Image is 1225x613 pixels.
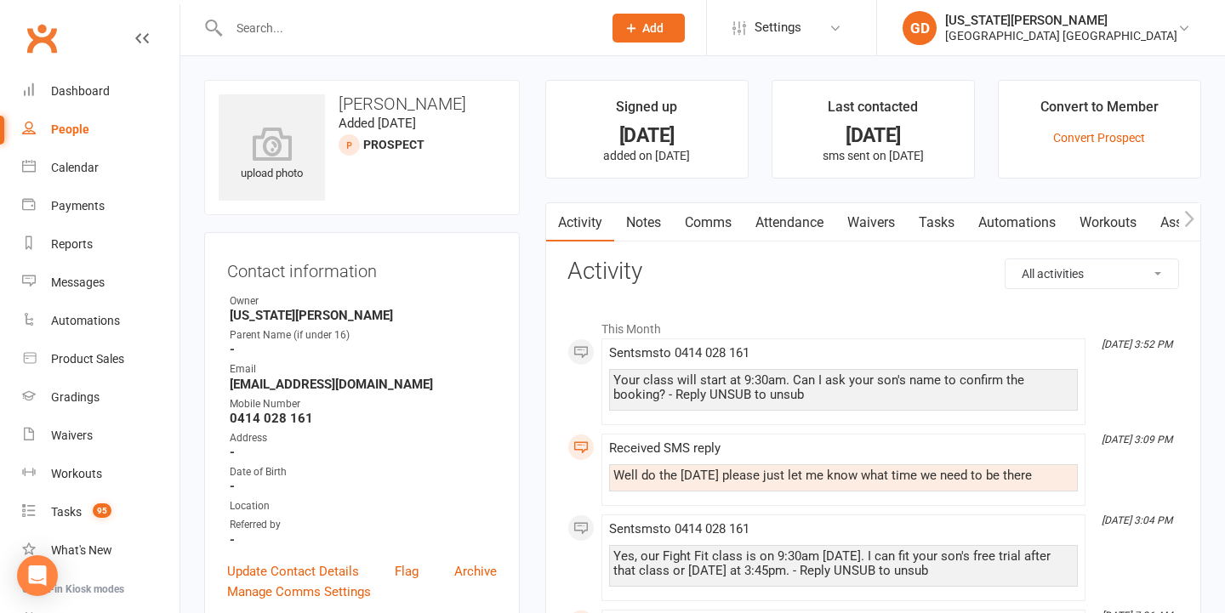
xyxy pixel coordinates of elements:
div: Signed up [616,96,677,127]
div: Reports [51,237,93,251]
div: Product Sales [51,352,124,366]
strong: - [230,532,497,548]
div: Owner [230,293,497,309]
div: [DATE] [788,127,959,145]
div: Email [230,361,497,377]
a: Convert Prospect [1053,131,1145,145]
span: Settings [755,9,801,47]
a: Update Contact Details [227,561,359,582]
h3: Contact information [227,255,497,281]
div: Address [230,430,497,446]
strong: [US_STATE][PERSON_NAME] [230,308,497,323]
div: Workouts [51,467,102,480]
div: Yes, our Fight Fit class is on 9:30am [DATE]. I can fit your son's free trial after that class or... [613,549,1074,578]
div: Waivers [51,429,93,442]
a: Notes [614,203,673,242]
p: sms sent on [DATE] [788,149,959,162]
a: Workouts [22,455,179,493]
a: Product Sales [22,340,179,378]
div: Calendar [51,161,99,174]
a: Comms [673,203,744,242]
a: Dashboard [22,72,179,111]
a: People [22,111,179,149]
li: This Month [567,311,1179,338]
span: 95 [93,503,111,518]
div: Mobile Number [230,396,497,412]
span: Sent sms to 0414 028 161 [609,345,749,360]
a: Tasks [907,203,966,242]
snap: prospect [363,138,424,151]
div: Open Intercom Messenger [17,555,58,596]
i: [DATE] 3:52 PM [1102,338,1172,350]
strong: - [230,445,497,460]
i: [DATE] 3:09 PM [1102,434,1172,446]
a: Payments [22,187,179,225]
a: Manage Comms Settings [227,582,371,602]
strong: - [230,479,497,494]
a: Flag [395,561,419,582]
a: Automations [22,302,179,340]
a: Clubworx [20,17,63,60]
div: Well do the [DATE] please just let me know what time we need to be there [613,468,1074,483]
button: Add [612,14,685,43]
a: Waivers [22,417,179,455]
a: Activity [546,203,614,242]
input: Search... [224,16,590,40]
span: Sent sms to 0414 028 161 [609,521,749,536]
span: Add [642,21,664,35]
a: Waivers [835,203,907,242]
div: Automations [51,314,120,327]
strong: - [230,342,497,357]
a: Automations [966,203,1068,242]
p: added on [DATE] [561,149,732,162]
div: People [51,122,89,136]
div: GD [903,11,937,45]
a: Gradings [22,378,179,417]
a: Reports [22,225,179,264]
div: Your class will start at 9:30am. Can I ask your son's name to confirm the booking? - Reply UNSUB ... [613,373,1074,402]
time: Added [DATE] [339,116,416,131]
a: Attendance [744,203,835,242]
div: Payments [51,199,105,213]
a: Workouts [1068,203,1148,242]
div: Parent Name (if under 16) [230,327,497,343]
div: What's New [51,543,112,557]
div: Dashboard [51,84,110,98]
div: Received SMS reply [609,441,1078,456]
div: Last contacted [828,96,918,127]
h3: [PERSON_NAME] [219,94,505,113]
div: [US_STATE][PERSON_NAME] [945,13,1177,28]
div: Date of Birth [230,464,497,480]
div: Gradings [51,390,100,404]
div: Location [230,498,497,514]
strong: [EMAIL_ADDRESS][DOMAIN_NAME] [230,377,497,392]
a: What's New [22,531,179,570]
div: [DATE] [561,127,732,145]
div: Messages [51,275,105,289]
strong: 0414 028 161 [230,411,497,426]
div: [GEOGRAPHIC_DATA] [GEOGRAPHIC_DATA] [945,28,1177,43]
div: Tasks [51,505,82,519]
i: [DATE] 3:04 PM [1102,514,1172,526]
h3: Activity [567,258,1179,285]
div: upload photo [219,127,325,183]
a: Tasks 95 [22,493,179,531]
a: Calendar [22,149,179,187]
div: Convert to Member [1040,96,1159,127]
a: Messages [22,264,179,302]
a: Archive [454,561,497,582]
div: Referred by [230,517,497,533]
